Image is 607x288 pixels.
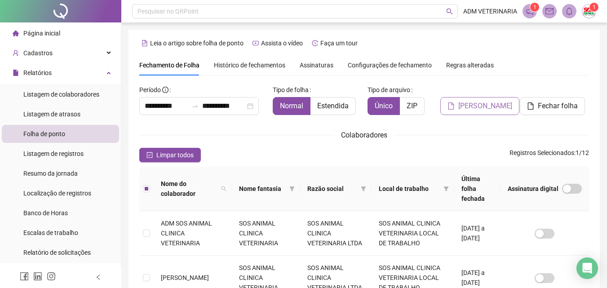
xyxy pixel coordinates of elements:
[191,102,199,110] span: to
[407,102,417,110] span: ZIP
[261,40,303,47] span: Assista o vídeo
[191,102,199,110] span: swap-right
[139,62,199,69] span: Fechamento de Folha
[447,102,455,110] span: file
[545,7,554,15] span: mail
[508,184,558,194] span: Assinatura digital
[139,86,161,93] span: Período
[23,190,91,197] span: Localização de registros
[23,69,52,76] span: Relatórios
[253,40,259,46] span: youtube
[442,182,451,195] span: filter
[527,102,534,110] span: file
[273,85,309,95] span: Tipo de folha
[13,70,19,76] span: file
[443,186,449,191] span: filter
[379,184,440,194] span: Local de trabalho
[300,62,333,68] span: Assinaturas
[146,152,153,158] span: check-square
[589,3,598,12] sup: Atualize o seu contato no menu Meus Dados
[312,40,318,46] span: history
[375,102,393,110] span: Único
[348,62,432,68] span: Configurações de fechamento
[13,30,19,36] span: home
[161,274,209,281] span: [PERSON_NAME]
[219,177,228,200] span: search
[23,130,65,137] span: Folha de ponto
[150,40,244,47] span: Leia o artigo sobre folha de ponto
[593,4,596,10] span: 1
[288,182,297,195] span: filter
[300,211,372,256] td: SOS ANIMAL CLINICA VETERINARIA LTDA
[372,211,454,256] td: SOS ANIMAL CLINICA VETERINARIA LOCAL DE TRABALHO
[33,272,42,281] span: linkedin
[23,170,78,177] span: Resumo da jornada
[565,7,573,15] span: bell
[368,85,410,95] span: Tipo de arquivo
[23,91,99,98] span: Listagem de colaboradores
[320,40,358,47] span: Faça um tour
[361,186,366,191] span: filter
[446,8,453,15] span: search
[458,101,512,111] span: [PERSON_NAME]
[520,97,585,115] button: Fechar folha
[214,62,285,69] span: Histórico de fechamentos
[13,50,19,56] span: user-add
[47,272,56,281] span: instagram
[317,102,349,110] span: Estendida
[23,249,91,256] span: Relatório de solicitações
[582,4,596,18] img: 66747
[463,6,517,16] span: ADM VETERINARIA
[359,182,368,195] span: filter
[156,150,194,160] span: Limpar todos
[440,97,519,115] button: [PERSON_NAME]
[341,131,387,139] span: Colaboradores
[510,149,574,156] span: Registros Selecionados
[239,184,285,194] span: Nome fantasia
[161,179,217,199] span: Nome do colaborador
[95,274,102,280] span: left
[23,30,60,37] span: Página inicial
[221,186,226,191] span: search
[23,150,84,157] span: Listagem de registros
[446,62,494,68] span: Regras alteradas
[280,102,303,110] span: Normal
[454,167,501,211] th: Última folha fechada
[232,211,300,256] td: SOS ANIMAL CLINICA VETERINARIA
[533,4,536,10] span: 1
[23,49,53,57] span: Cadastros
[538,101,578,111] span: Fechar folha
[576,257,598,279] div: Open Intercom Messenger
[20,272,29,281] span: facebook
[139,148,201,162] button: Limpar todos
[162,87,168,93] span: info-circle
[23,229,78,236] span: Escalas de trabalho
[454,211,501,256] td: [DATE] a [DATE]
[161,220,212,247] span: ADM SOS ANIMAL CLINICA VETERINARIA
[307,184,357,194] span: Razão social
[526,7,534,15] span: notification
[142,40,148,46] span: file-text
[289,186,295,191] span: filter
[530,3,539,12] sup: 1
[510,148,589,162] span: : 1 / 12
[23,111,80,118] span: Listagem de atrasos
[23,209,68,217] span: Banco de Horas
